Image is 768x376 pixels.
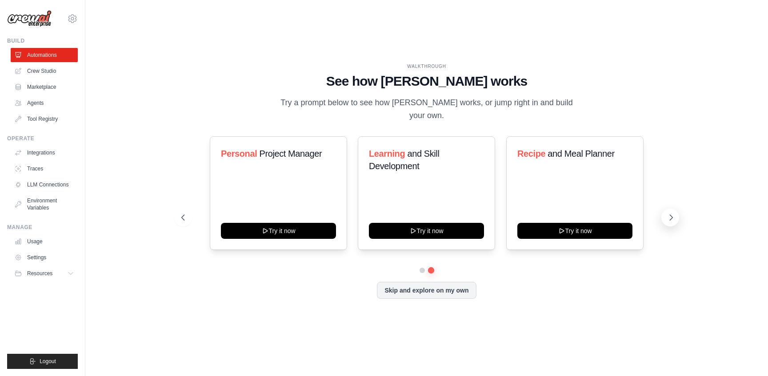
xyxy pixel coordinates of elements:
a: Integrations [11,146,78,160]
a: Settings [11,250,78,265]
a: LLM Connections [11,178,78,192]
div: Build [7,37,78,44]
button: Try it now [221,223,336,239]
span: Project Manager [259,149,322,158]
a: Tool Registry [11,112,78,126]
button: Skip and explore on my own [377,282,476,299]
a: Agents [11,96,78,110]
a: Traces [11,162,78,176]
div: Manage [7,224,78,231]
button: Try it now [369,223,484,239]
span: and Meal Planner [548,149,614,158]
button: Try it now [517,223,632,239]
a: Environment Variables [11,194,78,215]
span: Resources [27,270,52,277]
div: WALKTHROUGH [181,63,672,70]
span: Logout [40,358,56,365]
span: Recipe [517,149,545,158]
span: Learning [369,149,405,158]
span: Personal [221,149,257,158]
button: Resources [11,266,78,281]
p: Try a prompt below to see how [PERSON_NAME] works, or jump right in and build your own. [277,96,576,123]
a: Crew Studio [11,64,78,78]
div: Operate [7,135,78,142]
a: Usage [11,234,78,249]
a: Marketplace [11,80,78,94]
a: Automations [11,48,78,62]
button: Logout [7,354,78,369]
h1: See how [PERSON_NAME] works [181,73,672,89]
img: Logo [7,10,52,27]
iframe: Chat Widget [724,333,768,376]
